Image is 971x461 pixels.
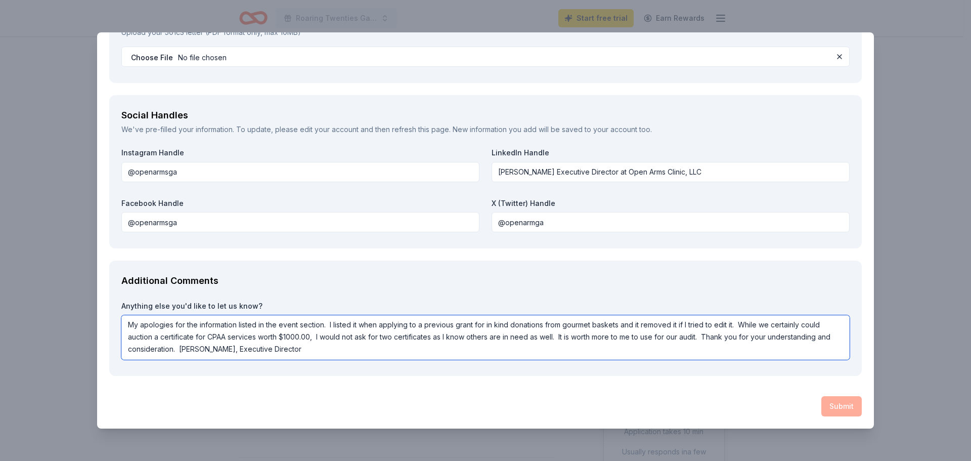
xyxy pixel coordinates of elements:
[121,273,850,289] div: Additional Comments
[492,198,850,208] label: X (Twitter) Handle
[300,125,359,134] a: edit your account
[121,107,850,123] div: Social Handles
[121,148,479,158] label: Instagram Handle
[121,315,850,360] textarea: My apologies for the information listed in the event section. I listed it when applying to a prev...
[121,198,479,208] label: Facebook Handle
[492,148,850,158] label: LinkedIn Handle
[121,301,850,311] label: Anything else you'd like to let us know?
[121,26,850,38] p: Upload your 501c3 letter (PDF format only, max 10MB)
[121,123,850,136] div: We've pre-filled your information. To update, please and then refresh this page. New information ...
